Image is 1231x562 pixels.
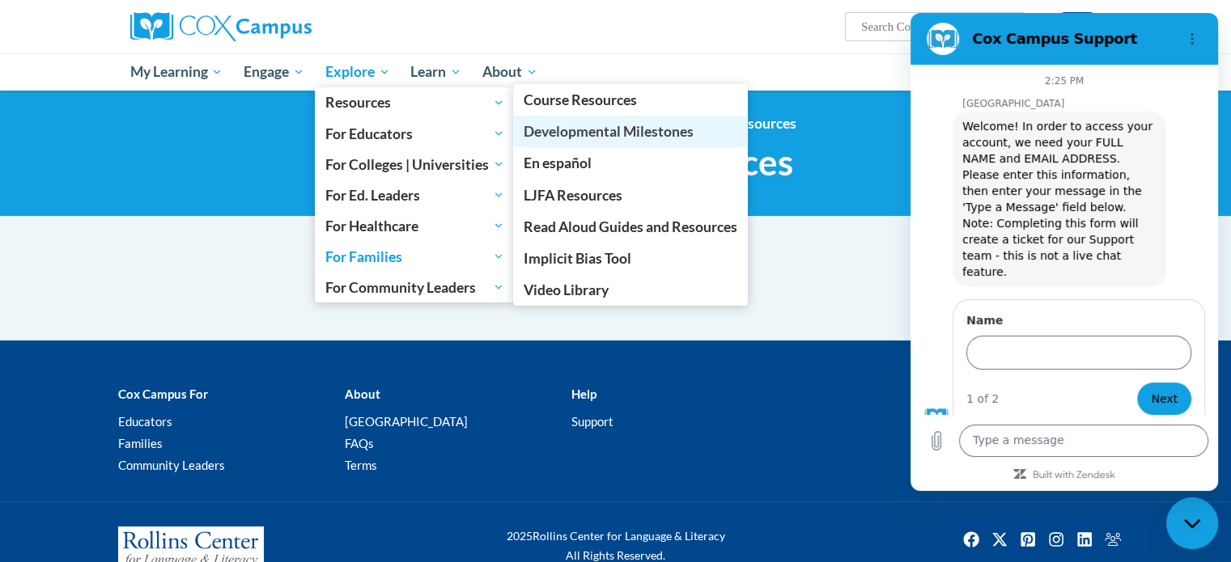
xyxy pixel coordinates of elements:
img: Facebook icon [958,526,984,552]
a: Twitter [987,526,1012,552]
span: En español [524,154,592,171]
a: Terms [344,458,376,472]
a: Course Resources [513,84,748,116]
iframe: Button to launch messaging window, conversation in progress [1166,497,1218,549]
span: For Healthcare [325,216,504,235]
img: LinkedIn icon [1072,526,1097,552]
span: Implicit Bias Tool [524,250,631,267]
b: Cox Campus For [118,387,208,401]
a: My Learning [120,53,234,91]
a: Cox Campus [130,12,438,41]
input: Search Courses [860,17,989,36]
a: For Colleges | Universities [315,149,515,180]
span: LJFA Resources [524,187,622,204]
img: Pinterest icon [1015,526,1041,552]
span: For Colleges | Universities [325,154,504,174]
a: LJFA Resources [513,180,748,211]
img: Cox Campus [130,12,312,41]
a: Instagram [1043,526,1069,552]
a: Learn [400,53,472,91]
a: About [472,53,548,91]
a: Facebook [958,526,984,552]
span: 2025 [507,529,533,543]
img: Twitter icon [987,526,1012,552]
span: Read Aloud Guides and Resources [524,218,737,235]
a: Resources [315,87,515,118]
a: Video Library [513,274,748,306]
span: About [482,62,537,82]
a: Facebook Group [1100,526,1126,552]
a: For Educators [315,118,515,149]
span: Explore [325,62,390,82]
span: Developmental Milestones [524,123,694,140]
span: Learn [410,62,461,82]
span: Course Resources [524,91,637,108]
div: Main menu [106,53,1126,91]
a: En español [513,147,748,179]
span: For Families [325,247,504,266]
a: For Community Leaders [315,272,515,302]
a: Linkedin [1072,526,1097,552]
span: My Learning [129,62,223,82]
span: Resources [325,93,504,112]
a: For Families [315,241,515,272]
span: Video Library [524,281,609,298]
img: Instagram icon [1043,526,1069,552]
a: Educators [118,414,172,429]
a: Read Aloud Guides and Resources [513,211,748,243]
span: For Community Leaders [325,277,504,297]
img: Facebook group icon [1100,526,1126,552]
button: Account Settings [1053,12,1102,38]
b: About [344,387,380,401]
a: For Ed. Leaders [315,180,515,210]
b: Help [571,387,596,401]
span: Engage [244,62,304,82]
a: [GEOGRAPHIC_DATA] [344,414,467,429]
a: Families [118,436,163,450]
a: Implicit Bias Tool [513,243,748,274]
a: Developmental Milestones [513,116,748,147]
iframe: Messaging window [911,13,1218,491]
a: Community Leaders [118,458,225,472]
a: Support [571,414,613,429]
a: For Healthcare [315,210,515,241]
a: Explore [315,53,401,91]
a: Pinterest [1015,526,1041,552]
span: For Ed. Leaders [325,185,504,205]
a: Engage [233,53,315,91]
a: FAQs [344,436,373,450]
span: For Educators [325,124,504,143]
